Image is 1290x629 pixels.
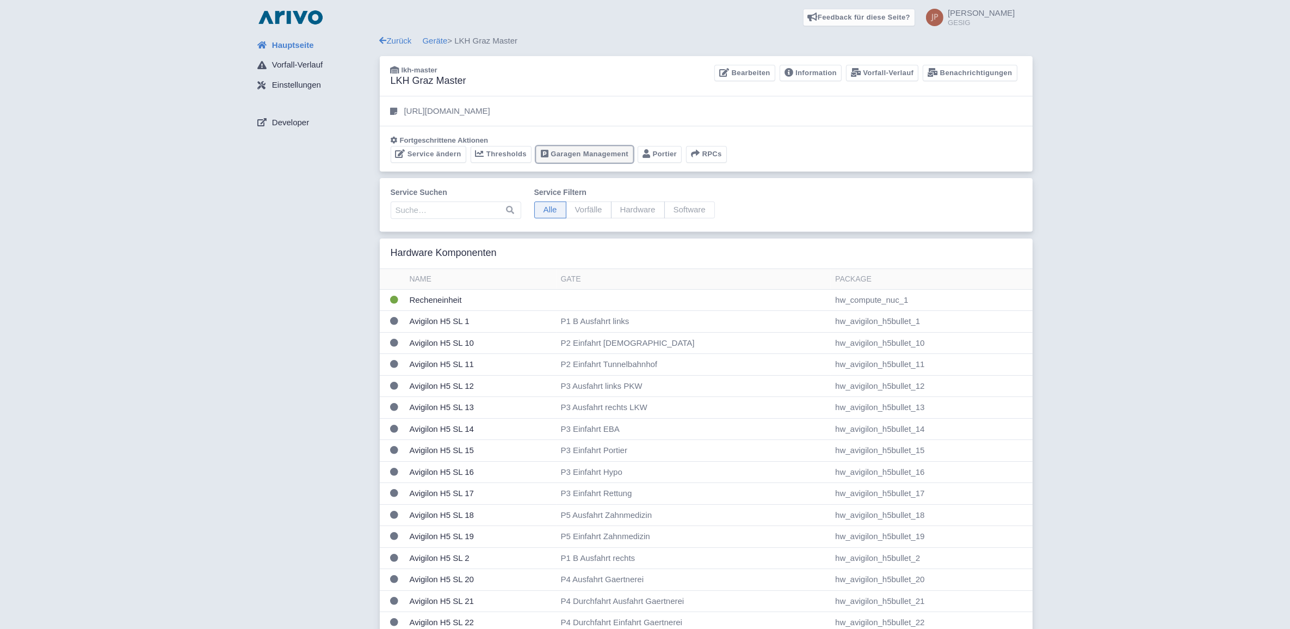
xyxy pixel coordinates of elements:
[557,418,831,440] td: P3 Einfahrt EBA
[405,397,557,419] td: Avigilon H5 SL 13
[557,375,831,397] td: P3 Ausfahrt links PKW
[272,39,314,52] span: Hauptseite
[557,569,831,591] td: P4 Ausfahrt Gaertnerei
[405,569,557,591] td: Avigilon H5 SL 20
[405,461,557,483] td: Avigilon H5 SL 16
[948,8,1015,17] span: [PERSON_NAME]
[780,65,842,82] a: Information
[831,547,1032,569] td: hw_avigilon_h5bullet_2
[714,65,775,82] a: Bearbeiten
[391,247,497,259] h3: Hardware Komponenten
[256,9,325,26] img: logo
[405,590,557,612] td: Avigilon H5 SL 21
[471,146,532,163] a: Thresholds
[566,201,612,218] span: Vorfälle
[405,483,557,505] td: Avigilon H5 SL 17
[557,354,831,376] td: P2 Einfahrt Tunnelbahnhof
[686,146,727,163] button: RPCs
[405,289,557,311] td: Recheneinheit
[404,105,490,118] p: [URL][DOMAIN_NAME]
[831,269,1032,290] th: Package
[380,35,1033,47] div: > LKH Graz Master
[557,269,831,290] th: Gate
[402,66,437,74] span: lkh-master
[380,36,412,45] a: Zurück
[557,311,831,333] td: P1 B Ausfahrt links
[831,311,1032,333] td: hw_avigilon_h5bullet_1
[831,397,1032,419] td: hw_avigilon_h5bullet_13
[405,547,557,569] td: Avigilon H5 SL 2
[536,146,633,163] a: Garagen Management
[557,483,831,505] td: P3 Einfahrt Rettung
[400,136,489,144] span: Fortgeschrittene Aktionen
[948,19,1015,26] small: GESIG
[923,65,1017,82] a: Benachrichtigungen
[557,461,831,483] td: P3 Einfahrt Hypo
[391,201,521,219] input: Suche…
[557,547,831,569] td: P1 B Ausfahrt rechts
[831,504,1032,526] td: hw_avigilon_h5bullet_18
[405,440,557,462] td: Avigilon H5 SL 15
[831,440,1032,462] td: hw_avigilon_h5bullet_15
[391,146,466,163] a: Service ändern
[557,397,831,419] td: P3 Ausfahrt rechts LKW
[919,9,1015,26] a: [PERSON_NAME] GESIG
[391,187,521,198] label: Service suchen
[405,504,557,526] td: Avigilon H5 SL 18
[405,354,557,376] td: Avigilon H5 SL 11
[557,504,831,526] td: P5 Ausfahrt Zahnmedizin
[405,311,557,333] td: Avigilon H5 SL 1
[831,483,1032,505] td: hw_avigilon_h5bullet_17
[249,55,380,76] a: Vorfall-Verlauf
[272,59,323,71] span: Vorfall-Verlauf
[405,332,557,354] td: Avigilon H5 SL 10
[831,590,1032,612] td: hw_avigilon_h5bullet_21
[831,375,1032,397] td: hw_avigilon_h5bullet_12
[272,79,321,91] span: Einstellungen
[423,36,448,45] a: Geräte
[405,526,557,548] td: Avigilon H5 SL 19
[664,201,715,218] span: Software
[405,418,557,440] td: Avigilon H5 SL 14
[638,146,682,163] a: Portier
[391,75,466,87] h3: LKH Graz Master
[557,590,831,612] td: P4 Durchfahrt Ausfahrt Gaertnerei
[249,112,380,133] a: Developer
[803,9,916,26] a: Feedback für diese Seite?
[249,75,380,96] a: Einstellungen
[405,269,557,290] th: Name
[831,418,1032,440] td: hw_avigilon_h5bullet_14
[831,569,1032,591] td: hw_avigilon_h5bullet_20
[831,289,1032,311] td: hw_compute_nuc_1
[831,526,1032,548] td: hw_avigilon_h5bullet_19
[557,332,831,354] td: P2 Einfahrt [DEMOGRAPHIC_DATA]
[249,35,380,56] a: Hauptseite
[534,201,566,218] span: Alle
[831,354,1032,376] td: hw_avigilon_h5bullet_11
[272,117,309,129] span: Developer
[557,440,831,462] td: P3 Einfahrt Portier
[557,526,831,548] td: P5 Einfahrt Zahnmedizin
[611,201,665,218] span: Hardware
[405,375,557,397] td: Avigilon H5 SL 12
[534,187,715,198] label: Service filtern
[831,332,1032,354] td: hw_avigilon_h5bullet_10
[846,65,918,82] a: Vorfall-Verlauf
[831,461,1032,483] td: hw_avigilon_h5bullet_16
